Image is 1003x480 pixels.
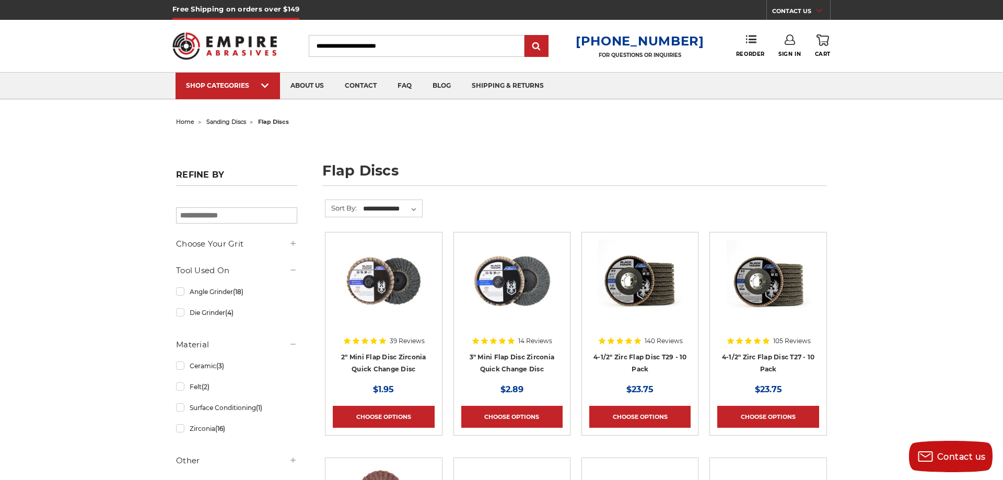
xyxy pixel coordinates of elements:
img: Empire Abrasives [172,26,277,66]
span: Contact us [937,452,986,462]
a: contact [334,73,387,99]
input: Submit [526,36,547,57]
span: 14 Reviews [518,338,552,344]
h5: Refine by [176,170,297,186]
label: Sort By: [325,200,357,216]
img: Black Hawk Abrasives 2-inch Zirconia Flap Disc with 60 Grit Zirconia for Smooth Finishing [342,240,425,323]
a: Angle Grinder [176,283,297,301]
h5: Choose Your Grit [176,238,297,250]
span: (16) [215,425,225,432]
img: 4.5" Black Hawk Zirconia Flap Disc 10 Pack [598,240,682,323]
span: (2) [202,383,209,391]
h5: Material [176,338,297,351]
img: BHA 3" Quick Change 60 Grit Flap Disc for Fine Grinding and Finishing [470,240,554,323]
span: $23.75 [755,384,782,394]
a: Cart [815,34,831,57]
a: 4.5" Black Hawk Zirconia Flap Disc 10 Pack [589,240,691,341]
a: Choose Options [333,406,434,428]
span: 39 Reviews [390,338,425,344]
a: 4-1/2" Zirc Flap Disc T29 - 10 Pack [593,353,687,373]
h5: Tool Used On [176,264,297,277]
a: about us [280,73,334,99]
a: shipping & returns [461,73,554,99]
span: (4) [225,309,234,317]
div: SHOP CATEGORIES [186,81,270,89]
a: Black Hawk 4-1/2" x 7/8" Flap Disc Type 27 - 10 Pack [717,240,819,341]
a: Choose Options [461,406,563,428]
span: 105 Reviews [773,338,811,344]
a: blog [422,73,461,99]
a: home [176,118,194,125]
a: Ceramic [176,357,297,375]
a: Felt [176,378,297,396]
a: 4-1/2" Zirc Flap Disc T27 - 10 Pack [722,353,815,373]
a: Die Grinder [176,303,297,322]
h5: Other [176,454,297,467]
a: 2" Mini Flap Disc Zirconia Quick Change Disc [341,353,426,373]
span: (18) [233,288,243,296]
p: FOR QUESTIONS OR INQUIRIES [576,52,704,58]
a: BHA 3" Quick Change 60 Grit Flap Disc for Fine Grinding and Finishing [461,240,563,341]
span: (1) [256,404,262,412]
span: $23.75 [626,384,654,394]
a: Black Hawk Abrasives 2-inch Zirconia Flap Disc with 60 Grit Zirconia for Smooth Finishing [333,240,434,341]
span: Cart [815,51,831,57]
a: CONTACT US [772,5,830,20]
a: Reorder [736,34,765,57]
img: Black Hawk 4-1/2" x 7/8" Flap Disc Type 27 - 10 Pack [727,240,810,323]
a: [PHONE_NUMBER] [576,33,704,49]
h1: flap discs [322,163,827,186]
select: Sort By: [361,201,422,217]
span: 140 Reviews [645,338,683,344]
a: Surface Conditioning [176,399,297,417]
a: sanding discs [206,118,246,125]
span: Sign In [778,51,801,57]
span: Reorder [736,51,765,57]
span: $1.95 [373,384,394,394]
button: Contact us [909,441,993,472]
a: Choose Options [717,406,819,428]
span: $2.89 [500,384,523,394]
a: Zirconia [176,419,297,438]
span: (3) [216,362,224,370]
a: Choose Options [589,406,691,428]
a: faq [387,73,422,99]
span: flap discs [258,118,289,125]
a: 3" Mini Flap Disc Zirconia Quick Change Disc [470,353,555,373]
